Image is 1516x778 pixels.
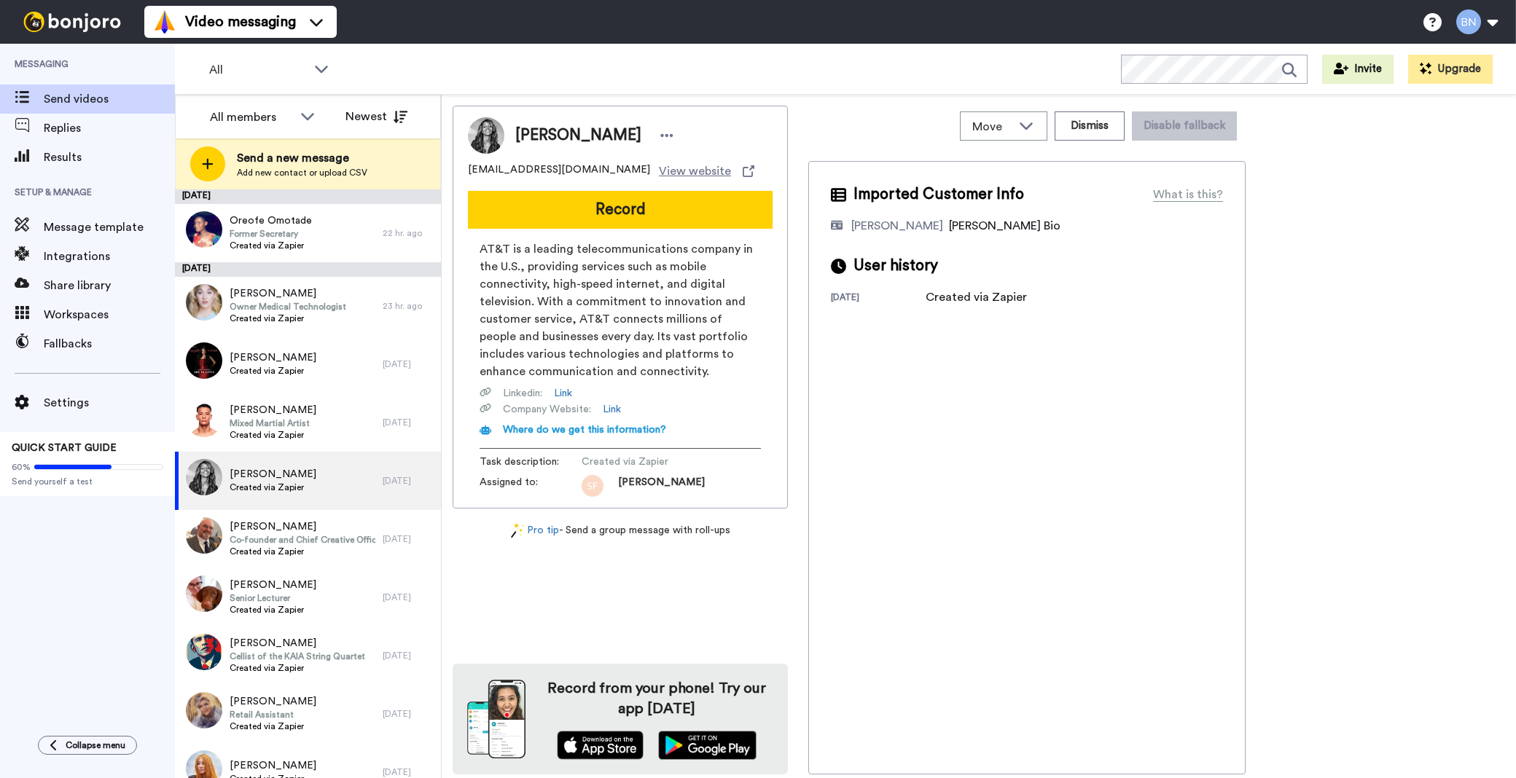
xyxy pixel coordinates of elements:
[186,575,222,612] img: cb9d7ae2-4972-4f91-80df-7a160344b084.jpg
[383,650,434,661] div: [DATE]
[175,262,441,277] div: [DATE]
[186,284,222,321] img: 12d85367-f8a5-4ff0-a5d8-dc776c98862e.jpg
[153,10,176,34] img: vm-color.svg
[480,240,761,380] span: AT&T is a leading telecommunications company in the U.S., providing services such as mobile conne...
[44,248,175,265] span: Integrations
[209,61,307,79] span: All
[926,288,1027,306] div: Created via Zapier
[185,12,296,32] span: Video messaging
[582,475,603,497] img: sf.png
[230,604,316,616] span: Created via Zapier
[468,191,773,229] button: Record
[515,125,641,146] span: [PERSON_NAME]
[44,219,175,236] span: Message template
[186,459,222,495] img: ef289ea0-1d7b-4aea-a0ac-bf2891b760d0.jpg
[44,306,175,323] span: Workspaces
[66,739,125,751] span: Collapse menu
[230,720,316,732] span: Created via Zapier
[1055,111,1125,141] button: Dismiss
[230,467,316,482] span: [PERSON_NAME]
[383,592,434,603] div: [DATE]
[44,335,175,353] span: Fallbacks
[230,365,316,377] span: Created via Zapier
[831,291,926,306] div: [DATE]
[467,680,525,758] img: download
[44,277,175,294] span: Share library
[453,523,788,538] div: - Send a group message with roll-ups
[44,90,175,108] span: Send videos
[230,519,375,534] span: [PERSON_NAME]
[237,167,367,178] span: Add new contact or upload CSV
[383,227,434,239] div: 22 hr. ago
[186,634,222,670] img: 31e13b39-ea2c-444e-8e73-d1839f418439.png
[210,109,293,126] div: All members
[38,736,137,755] button: Collapse menu
[230,546,375,557] span: Created via Zapier
[230,592,316,604] span: Senior Lecturer
[383,475,434,487] div: [DATE]
[554,386,572,401] a: Link
[853,255,938,277] span: User history
[230,534,375,546] span: Co-founder and Chief Creative Officer
[186,211,222,248] img: 5d5ab2f4-2e19-41f3-be23-9a2dbf7543d8.jpg
[230,417,316,429] span: Mixed Martial Artist
[949,220,1060,232] span: [PERSON_NAME] Bio
[480,455,582,469] span: Task description :
[12,461,31,473] span: 60%
[230,286,346,301] span: [PERSON_NAME]
[186,692,222,728] img: 435cec1b-46f0-4250-b324-5a95e56d6b2e.jpg
[603,402,621,417] a: Link
[540,678,773,719] h4: Record from your phone! Try our app [DATE]
[851,217,943,235] div: [PERSON_NAME]
[557,731,644,760] img: appstore
[618,475,705,497] span: [PERSON_NAME]
[230,482,316,493] span: Created via Zapier
[186,401,222,437] img: 55377d19-033c-4388-8afb-5ff60d0846ef.jpg
[230,403,316,417] span: [PERSON_NAME]
[175,189,441,204] div: [DATE]
[230,709,316,720] span: Retail Assistant
[582,455,720,469] span: Created via Zapier
[186,517,222,554] img: df76e0c0-cc36-4d4c-af57-8b3aeae3c9e4.jpg
[383,533,434,545] div: [DATE]
[230,213,312,228] span: Oreofe Omotade
[230,301,346,313] span: Owner Medical Technologist
[383,300,434,312] div: 23 hr. ago
[511,523,559,538] a: Pro tip
[659,162,754,180] a: View website
[12,476,163,487] span: Send yourself a test
[659,162,731,180] span: View website
[468,117,504,154] img: Image of Lenore Thomas
[383,766,434,778] div: [DATE]
[230,578,316,592] span: [PERSON_NAME]
[503,402,591,417] span: Company Website :
[12,443,117,453] span: QUICK START GUIDE
[230,694,316,709] span: [PERSON_NAME]
[1153,186,1223,203] div: What is this?
[17,12,127,32] img: bj-logo-header-white.svg
[1132,111,1237,141] button: Disable fallback
[230,240,312,251] span: Created via Zapier
[658,731,757,760] img: playstore
[503,425,666,435] span: Where do we get this information?
[1408,55,1493,84] button: Upgrade
[468,162,650,180] span: [EMAIL_ADDRESS][DOMAIN_NAME]
[1322,55,1394,84] button: Invite
[511,523,524,538] img: magic-wand.svg
[480,475,582,497] span: Assigned to:
[335,102,418,131] button: Newest
[230,636,365,651] span: [PERSON_NAME]
[237,149,367,167] span: Send a new message
[44,394,175,412] span: Settings
[186,342,222,379] img: abfc78c9-00bd-4c56-bc92-83f1528d5307.jpg
[230,662,365,674] span: Created via Zapier
[230,313,346,324] span: Created via Zapier
[230,429,316,441] span: Created via Zapier
[230,758,316,773] span: [PERSON_NAME]
[383,417,434,428] div: [DATE]
[383,708,434,720] div: [DATE]
[44,149,175,166] span: Results
[230,350,316,365] span: [PERSON_NAME]
[44,119,175,137] span: Replies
